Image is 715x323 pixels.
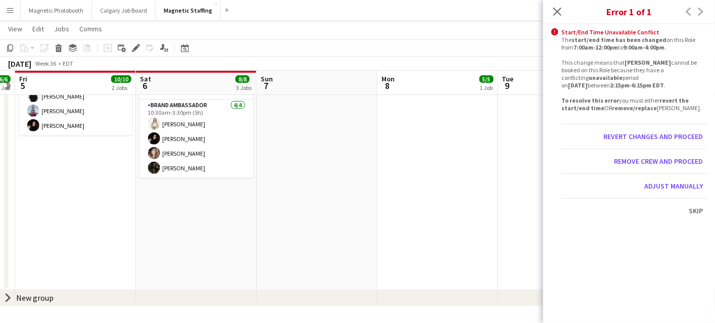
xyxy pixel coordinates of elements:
[561,97,619,104] b: To resolve this error
[19,57,132,135] app-card-role: Brand Ambassador4/42:30pm-7:30pm (5h)[PERSON_NAME][PERSON_NAME][PERSON_NAME][PERSON_NAME]
[140,100,253,178] app-card-role: Brand Ambassador4/410:30am-3:30pm (5h)[PERSON_NAME][PERSON_NAME][PERSON_NAME][PERSON_NAME]
[480,75,494,83] span: 5/5
[623,43,664,51] b: 9:00am-4:00pm
[568,81,588,89] b: [DATE]
[18,80,27,91] span: 5
[685,203,707,219] button: Skip
[16,293,54,303] div: New group
[543,5,715,18] h3: Error 1 of 1
[8,24,22,33] span: View
[156,1,221,20] button: Magnetic Staffing
[502,74,514,83] span: Tue
[599,128,707,145] button: Revert changes and proceed
[235,75,250,83] span: 8/8
[589,74,623,81] b: unavailable
[261,74,273,83] span: Sun
[33,60,59,67] span: Week 36
[382,74,395,83] span: Mon
[610,81,664,89] b: 2:15pm-6:15pm EDT
[138,80,151,91] span: 6
[610,153,707,169] button: Remove crew and proceed
[571,36,666,43] b: start/end time has been changed
[236,84,252,91] div: 3 Jobs
[640,178,707,194] button: Adjust manually
[79,24,102,33] span: Comms
[8,59,31,69] div: [DATE]
[54,24,69,33] span: Jobs
[625,59,671,66] b: [PERSON_NAME]
[259,80,273,91] span: 7
[561,28,707,36] div: Start/End Time Unavailable Conflict
[19,74,27,83] span: Fri
[63,60,73,67] div: EDT
[112,84,131,91] div: 2 Jobs
[140,64,253,178] app-job-card: 10:30am-3:30pm (5h)4/4Starbucks x DoorDash 3138 The Well1 RoleBrand Ambassador4/410:30am-3:30pm (...
[50,22,73,35] a: Jobs
[28,22,48,35] a: Edit
[4,22,26,35] a: View
[380,80,395,91] span: 8
[32,24,44,33] span: Edit
[561,36,707,112] div: The on this Role from to . This change means that cannot be booked on this Role because they have...
[561,97,689,112] b: revert the start/end time
[111,75,131,83] span: 10/10
[480,84,493,91] div: 1 Job
[21,1,92,20] button: Magnetic Photobooth
[501,80,514,91] span: 9
[140,74,151,83] span: Sat
[75,22,106,35] a: Comms
[92,1,156,20] button: Calgary Job Board
[612,104,657,112] b: remove/replace
[574,43,618,51] b: 7:00am-12:00pm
